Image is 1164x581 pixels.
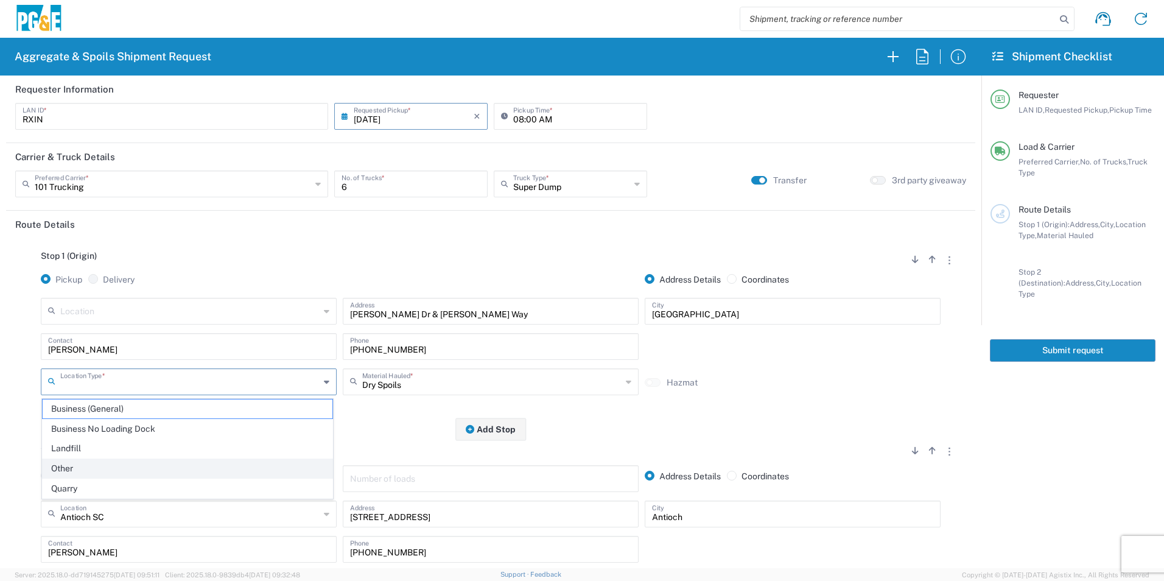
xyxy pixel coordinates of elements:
[1037,231,1093,240] span: Material Hauled
[1065,278,1096,287] span: Address,
[41,251,97,261] span: Stop 1 (Origin)
[1070,220,1100,229] span: Address,
[740,7,1056,30] input: Shipment, tracking or reference number
[1045,105,1109,114] span: Requested Pickup,
[1100,220,1115,229] span: City,
[474,107,480,126] i: ×
[43,420,332,438] span: Business No Loading Dock
[15,5,63,33] img: pge
[990,339,1155,362] button: Submit request
[1018,220,1070,229] span: Stop 1 (Origin):
[249,571,300,579] span: [DATE] 09:32:48
[773,175,807,186] label: Transfer
[667,377,698,388] label: Hazmat
[455,418,526,440] button: Add Stop
[165,571,300,579] span: Client: 2025.18.0-9839db4
[992,49,1112,64] h2: Shipment Checklist
[15,151,115,163] h2: Carrier & Truck Details
[43,459,332,478] span: Other
[645,471,721,482] label: Address Details
[727,471,789,482] label: Coordinates
[727,274,789,285] label: Coordinates
[1018,157,1080,166] span: Preferred Carrier,
[15,219,75,231] h2: Route Details
[15,83,114,96] h2: Requester Information
[43,400,332,418] span: Business (General)
[645,274,721,285] label: Address Details
[1018,105,1045,114] span: LAN ID,
[1109,105,1152,114] span: Pickup Time
[41,442,120,452] span: Stop 2 (Destination)
[1080,157,1127,166] span: No. of Trucks,
[43,479,332,498] span: Quarry
[43,439,332,458] span: Landfill
[530,571,561,578] a: Feedback
[1018,267,1065,287] span: Stop 2 (Destination):
[114,571,160,579] span: [DATE] 09:51:11
[962,569,1149,580] span: Copyright © [DATE]-[DATE] Agistix Inc., All Rights Reserved
[1018,205,1071,214] span: Route Details
[892,175,966,186] label: 3rd party giveaway
[15,49,211,64] h2: Aggregate & Spoils Shipment Request
[15,571,160,579] span: Server: 2025.18.0-dd719145275
[1018,90,1059,100] span: Requester
[500,571,531,578] a: Support
[1096,278,1111,287] span: City,
[1018,142,1075,152] span: Load & Carrier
